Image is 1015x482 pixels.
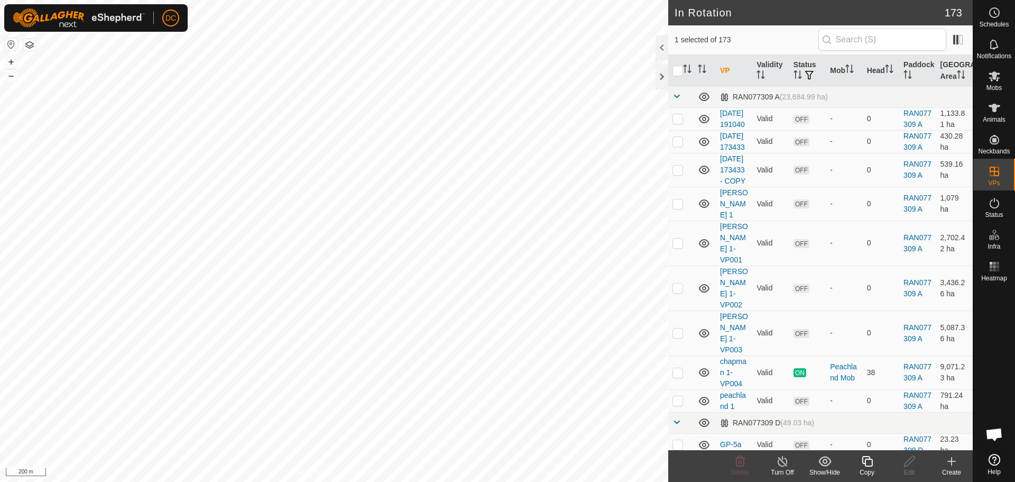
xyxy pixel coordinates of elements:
div: Copy [846,468,888,477]
th: Head [863,55,899,87]
td: 791.24 ha [936,389,973,412]
p-sorticon: Activate to sort [683,66,691,75]
td: Valid [752,130,789,153]
td: 0 [863,433,899,456]
span: Help [988,469,1001,475]
td: 1,079 ha [936,187,973,221]
a: [PERSON_NAME] 1-VP002 [720,267,748,309]
td: 0 [863,187,899,221]
span: OFF [793,199,809,208]
a: RAN077309 A [903,323,931,343]
a: RAN077309 A [903,391,931,411]
div: - [830,439,858,450]
span: VPs [988,180,1000,186]
input: Search (S) [818,29,946,51]
span: OFF [793,138,809,147]
span: 173 [945,5,962,21]
div: - [830,136,858,147]
div: - [830,283,858,294]
span: 1 selected of 173 [675,34,818,46]
a: RAN077309 A [903,194,931,213]
span: OFF [793,284,809,293]
div: - [830,113,858,124]
span: Delete [731,469,750,476]
a: chapman 1-VP004 [720,357,746,388]
th: Paddock [899,55,936,87]
span: (23,684.99 ha) [780,93,828,101]
h2: In Rotation [675,6,945,19]
td: Valid [752,356,789,389]
div: RAN077309 D [720,419,814,428]
button: – [5,69,17,82]
div: Turn Off [761,468,804,477]
span: DC [165,13,176,24]
td: 0 [863,311,899,356]
span: Infra [988,243,1000,250]
div: RAN077309 A [720,93,828,102]
p-sorticon: Activate to sort [957,72,965,80]
a: RAN077309 A [903,132,931,151]
td: Valid [752,266,789,311]
a: Contact Us [345,468,376,478]
td: Valid [752,187,789,221]
a: RAN077309 A [903,109,931,129]
span: (49.03 ha) [780,419,814,427]
div: Create [930,468,973,477]
span: OFF [793,397,809,406]
div: - [830,395,858,406]
td: 23.23 ha [936,433,973,456]
a: RAN077309 A [903,278,931,298]
div: Peachland Mob [830,361,858,384]
span: Schedules [979,21,1009,28]
div: Show/Hide [804,468,846,477]
span: OFF [793,239,809,248]
button: Reset Map [5,38,17,51]
td: 9,071.23 ha [936,356,973,389]
th: Status [789,55,826,87]
td: Valid [752,221,789,266]
th: Mob [826,55,862,87]
td: 430.28 ha [936,130,973,153]
a: [DATE] 191040 [720,109,745,129]
a: RAN077309 D [903,435,931,454]
td: 5,087.36 ha [936,311,973,356]
span: OFF [793,441,809,450]
a: Privacy Policy [292,468,332,478]
td: 38 [863,356,899,389]
a: GP-5a [720,440,741,449]
a: peachland 1 [720,391,746,411]
a: [PERSON_NAME] 1-VP003 [720,312,748,354]
span: OFF [793,115,809,124]
p-sorticon: Activate to sort [793,72,802,80]
div: - [830,198,858,210]
td: 3,436.26 ha [936,266,973,311]
td: 0 [863,107,899,130]
div: - [830,238,858,249]
a: [DATE] 173433 - COPY [720,154,745,185]
td: 2,702.42 ha [936,221,973,266]
th: Validity [752,55,789,87]
button: Map Layers [23,39,36,51]
p-sorticon: Activate to sort [845,66,854,75]
td: 0 [863,221,899,266]
td: Valid [752,433,789,456]
div: Open chat [979,419,1010,450]
div: - [830,165,858,176]
td: Valid [752,107,789,130]
a: [PERSON_NAME] 1 [720,188,748,219]
span: Neckbands [978,148,1010,154]
p-sorticon: Activate to sort [698,66,706,75]
td: Valid [752,389,789,412]
span: OFF [793,166,809,175]
th: [GEOGRAPHIC_DATA] Area [936,55,973,87]
td: 1,133.81 ha [936,107,973,130]
button: + [5,56,17,68]
td: 0 [863,153,899,187]
td: Valid [752,153,789,187]
a: RAN077309 A [903,362,931,382]
span: ON [793,368,806,377]
a: RAN077309 A [903,233,931,253]
a: RAN077309 A [903,160,931,179]
span: Status [985,212,1003,218]
p-sorticon: Activate to sort [903,72,912,80]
